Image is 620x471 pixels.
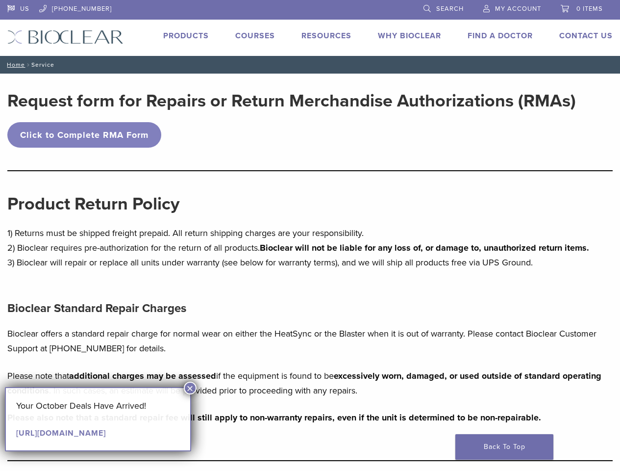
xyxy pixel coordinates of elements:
strong: Bioclear will not be liable for any loss of, or damage to, unauthorized return items. [260,242,589,253]
p: Your October Deals Have Arrived! [16,398,180,413]
p: Bioclear offers a standard repair charge for normal wear on either the HeatSync or the Blaster wh... [7,326,613,356]
h4: Bioclear Standard Repair Charges [7,297,613,320]
span: / [25,62,31,67]
a: Find A Doctor [468,31,533,41]
a: Back To Top [455,434,553,460]
span: Search [436,5,464,13]
strong: Please also note that a standard repair fee will still apply to non-warranty repairs, even if the... [7,412,541,423]
button: Close [184,382,197,394]
a: [URL][DOMAIN_NAME] [16,428,106,438]
strong: Product Return Policy [7,193,179,214]
a: Products [163,31,209,41]
strong: additional charges may be assessed [69,370,216,381]
span: 0 items [576,5,603,13]
a: Resources [301,31,351,41]
p: Please note that if the equipment is found to be . In such cases, an estimate will be provided pr... [7,368,613,398]
a: Home [4,61,25,68]
a: Contact Us [559,31,613,41]
span: My Account [495,5,541,13]
a: Why Bioclear [378,31,441,41]
a: Courses [235,31,275,41]
img: Bioclear [7,30,124,44]
strong: Request form for Repairs or Return Merchandise Authorizations (RMAs) [7,90,576,111]
p: 1) Returns must be shipped freight prepaid. All return shipping charges are your responsibility. ... [7,226,613,270]
a: Click to Complete RMA Form [7,122,161,148]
